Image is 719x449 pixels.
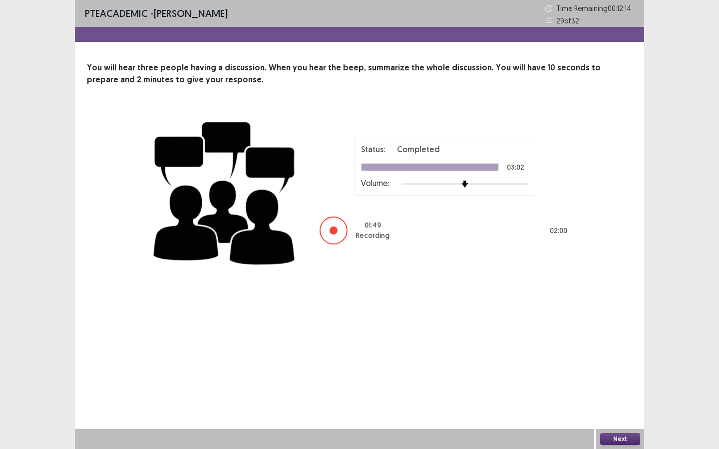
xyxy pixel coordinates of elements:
p: - [PERSON_NAME] [85,6,228,21]
p: Completed [397,143,440,155]
p: You will hear three people having a discussion. When you hear the beep, summarize the whole discu... [87,62,632,86]
p: Status: [361,143,385,155]
p: 29 of 32 [556,15,579,26]
p: Time Remaining 00 : 12 : 14 [556,3,634,13]
p: 03:02 [507,164,524,171]
img: arrow-thumb [461,181,468,188]
img: group-discussion [150,110,300,273]
p: Recording [356,230,389,241]
button: Next [600,433,640,445]
p: 02 : 00 [550,225,567,236]
span: PTE academic [85,7,148,19]
p: Volume: [361,177,389,189]
p: 01 : 49 [364,220,381,230]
